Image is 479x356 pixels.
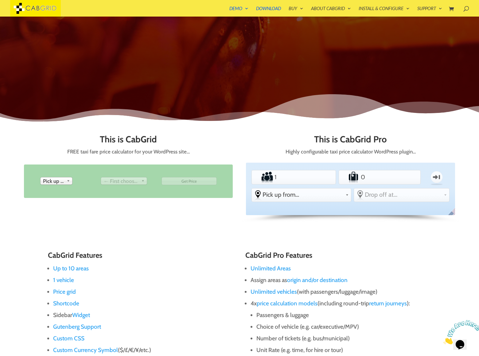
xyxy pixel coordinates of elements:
[257,300,317,307] a: price calculation models
[246,147,455,156] p: Highly configurable taxi price calculator WordPress plugin…
[289,6,303,17] a: Buy
[251,265,291,272] a: Unlimited Areas
[252,188,351,201] div: Select the place the starting address falls within
[245,251,431,262] h3: CabGrid Pro Features
[24,134,233,147] h2: This is CabGrid
[256,344,431,356] li: Unit Rate (e.g. time, for hire or tour)
[101,177,147,185] div: Drop off
[369,300,407,307] a: return journeys
[251,274,431,286] li: Assign areas as
[53,335,84,342] a: Custom CSS
[103,177,139,185] span: ← First choose pick up
[424,168,449,186] label: One-way
[256,321,431,333] li: Choice of vehicle (e.g. car/executive/MPV)
[53,300,79,307] a: Shortcode
[256,309,431,321] li: Passengers & luggage
[53,288,76,295] a: Price grid
[360,171,399,183] input: Number of Suitcases
[340,171,360,183] label: Number of Suitcases
[72,311,90,319] a: Widget
[10,4,61,11] a: CabGrid Taxi Plugin
[53,346,118,354] a: Custom Currency Symbol
[359,6,410,17] a: Install & Configure
[43,177,64,185] span: Pick up from
[229,6,248,17] a: Demo
[263,191,343,198] span: Pick up from...
[273,171,314,183] input: Number of Passengers
[53,323,101,330] a: Gutenberg Support
[246,134,455,147] h2: This is CabGrid Pro
[53,344,234,356] li: ($/£/€/¥/etc.)
[287,277,348,284] a: origin and/or destination
[251,286,431,298] li: (with passengers/luggage/image)
[256,333,431,344] li: Number of tickets (e.g. bus/municipal)
[53,309,234,321] li: Sidebar
[253,171,273,183] label: Number of Passengers
[447,207,459,220] span: English
[251,288,297,295] a: Unlimited vehicles
[48,251,234,262] h3: CabGrid Features
[162,177,217,185] input: Get Price
[417,6,442,17] a: Support
[441,318,479,347] iframe: chat widget
[53,265,89,272] a: Up to 10 areas
[256,6,281,17] a: Download
[354,188,449,201] div: Select the place the destination address is within
[2,2,41,27] img: Chat attention grabber
[24,147,233,156] p: FREE taxi fare price calculator for your WordPress site…
[365,191,441,198] span: Drop off at...
[53,277,74,284] a: 1 vehicle
[311,6,351,17] a: About CabGrid
[40,177,72,185] div: Pick up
